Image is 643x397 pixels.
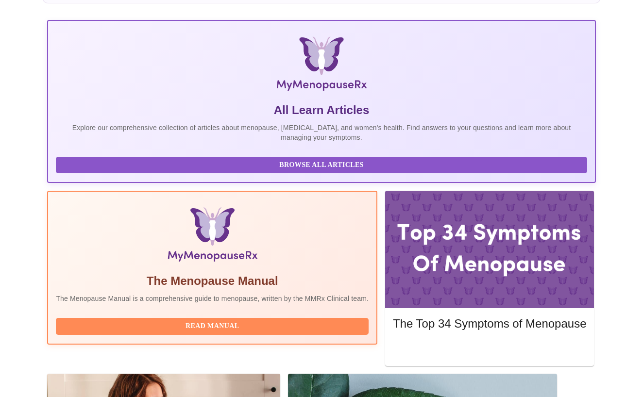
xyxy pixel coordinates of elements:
[56,273,369,289] h5: The Menopause Manual
[393,341,586,358] button: Read More
[106,207,319,265] img: Menopause Manual
[393,316,586,331] h5: The Top 34 Symptoms of Menopause
[56,160,589,168] a: Browse All Articles
[56,321,371,330] a: Read Manual
[56,294,369,303] p: The Menopause Manual is a comprehensive guide to menopause, written by the MMRx Clinical team.
[393,344,589,352] a: Read More
[138,36,505,95] img: MyMenopauseRx Logo
[56,318,369,335] button: Read Manual
[403,343,576,355] span: Read More
[66,159,577,171] span: Browse All Articles
[56,157,587,174] button: Browse All Articles
[56,102,587,118] h5: All Learn Articles
[56,123,587,142] p: Explore our comprehensive collection of articles about menopause, [MEDICAL_DATA], and women's hea...
[66,320,359,332] span: Read Manual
